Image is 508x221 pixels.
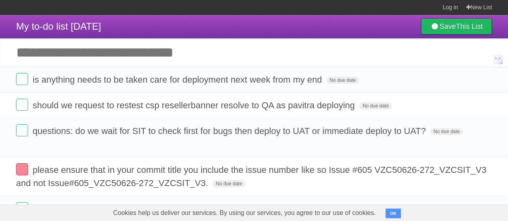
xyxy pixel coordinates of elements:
[16,73,28,85] label: Done
[430,128,463,135] span: No due date
[16,99,28,111] label: Done
[359,102,392,109] span: No due date
[33,100,357,110] span: should we request to restest csp resellerbanner resolve to QA as pavitra deploying
[33,75,324,85] span: is anything needs to be taken care for deployment next week from my end
[16,163,28,175] label: Done
[456,22,483,30] b: This List
[326,77,359,84] span: No due date
[421,18,492,34] a: SaveThis List
[33,126,428,136] span: questions: do we wait for SIT to check first for bugs then deploy to UAT or immediate deploy to UAT?
[386,209,401,218] button: OK
[212,180,245,187] span: No due date
[16,21,101,32] span: My to-do list [DATE]
[33,204,225,214] span: cspresellerbanner solve prod issue make in sync
[16,202,28,214] label: Done
[16,165,486,188] span: please ensure that in your commit title you include the issue number like so Issue #605 VZC50626-...
[105,205,384,221] span: Cookies help us deliver our services. By using our services, you agree to our use of cookies.
[16,124,28,136] label: Done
